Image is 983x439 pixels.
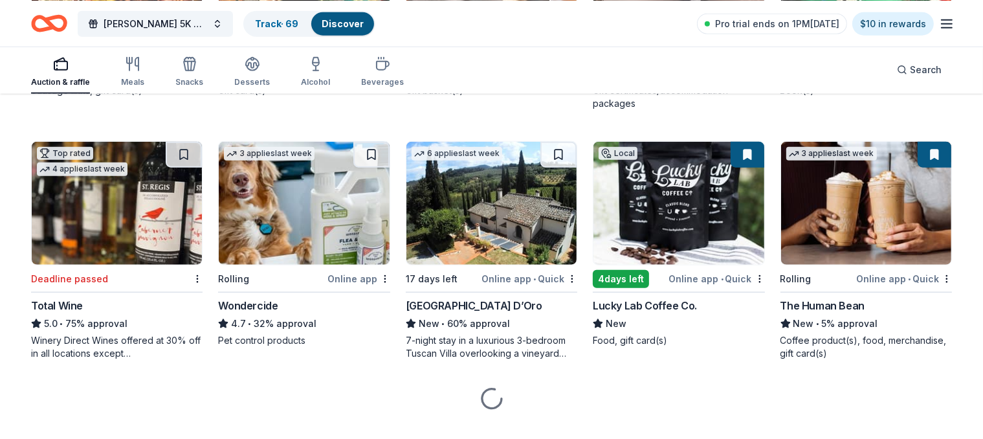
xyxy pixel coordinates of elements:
div: Rolling [780,271,812,286]
span: • [249,318,252,328]
span: • [533,273,536,284]
div: Snacks [175,76,203,87]
img: Image for Villa Sogni D’Oro [406,141,577,264]
span: • [908,273,911,284]
div: 60% approval [406,315,577,331]
div: Desserts [234,76,270,87]
a: Image for Lucky Lab Coffee Co.Local4days leftOnline app•QuickLucky Lab Coffee Co.NewFood, gift ca... [593,141,764,346]
div: Deadline passed [31,271,108,286]
a: Image for The Human Bean3 applieslast weekRollingOnline app•QuickThe Human BeanNew•5% approvalCof... [780,141,952,359]
div: Gift certificates/accommodation packages [593,84,764,109]
span: Search [910,62,942,77]
div: Online app Quick [481,270,577,286]
div: Beverages [361,76,404,87]
div: Online app Quick [856,270,952,286]
div: 32% approval [218,315,390,331]
a: Home [31,8,67,38]
div: Coffee product(s), food, merchandise, gift card(s) [780,333,952,359]
button: Beverages [361,51,404,93]
div: 3 applies last week [224,146,315,160]
div: Pet control products [218,333,390,346]
div: Rolling [218,271,249,286]
div: 6 applies last week [412,146,502,160]
div: Lucky Lab Coffee Co. [593,297,697,313]
button: [PERSON_NAME] 5K at Southwestern [78,10,233,36]
a: Image for Villa Sogni D’Oro6 applieslast week17 days leftOnline app•Quick[GEOGRAPHIC_DATA] D’OroN... [406,141,577,359]
span: New [419,315,439,331]
a: Discover [322,17,364,28]
span: New [793,315,814,331]
img: Image for Lucky Lab Coffee Co. [593,141,764,264]
button: Auction & raffle [31,51,90,93]
button: Search [887,56,952,82]
a: Pro trial ends on 1PM[DATE] [697,13,847,34]
div: 4 applies last week [37,162,127,175]
img: Image for The Human Bean [781,141,951,264]
div: 17 days left [406,271,458,286]
span: • [721,273,723,284]
div: Total Wine [31,297,83,313]
div: Online app Quick [669,270,765,286]
button: Desserts [234,51,270,93]
a: Image for Total WineTop rated4 applieslast weekDeadline passedTotal Wine5.0•75% approvalWinery Di... [31,141,203,359]
div: 3 applies last week [786,146,877,160]
img: Image for Wondercide [219,141,389,264]
img: Image for Total Wine [32,141,202,264]
span: 4.7 [231,315,246,331]
button: Track· 69Discover [243,10,375,36]
button: Meals [121,51,144,93]
div: 75% approval [31,315,203,331]
span: Pro trial ends on 1PM[DATE] [715,16,839,31]
div: Meals [121,76,144,87]
span: • [441,318,445,328]
button: Alcohol [301,51,330,93]
span: • [60,318,63,328]
div: Alcohol [301,76,330,87]
div: 7-night stay in a luxurious 3-bedroom Tuscan Villa overlooking a vineyard and the ancient walled ... [406,333,577,359]
div: Winery Direct Wines offered at 30% off in all locations except [GEOGRAPHIC_DATA], [GEOGRAPHIC_DAT... [31,333,203,359]
div: Online app [327,270,390,286]
span: New [606,315,626,331]
span: [PERSON_NAME] 5K at Southwestern [104,16,207,31]
a: Image for Wondercide3 applieslast weekRollingOnline appWondercide4.7•32% approvalPet control prod... [218,141,390,346]
div: Top rated [37,146,93,159]
div: 4 days left [593,269,649,287]
div: Local [599,146,637,159]
button: Snacks [175,51,203,93]
div: Food, gift card(s) [593,333,764,346]
a: $10 in rewards [852,12,934,35]
div: [GEOGRAPHIC_DATA] D’Oro [406,297,542,313]
div: The Human Bean [780,297,865,313]
a: Track· 69 [255,17,298,28]
span: • [816,318,819,328]
div: Auction & raffle [31,76,90,87]
div: Wondercide [218,297,278,313]
span: 5.0 [44,315,58,331]
div: 5% approval [780,315,952,331]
